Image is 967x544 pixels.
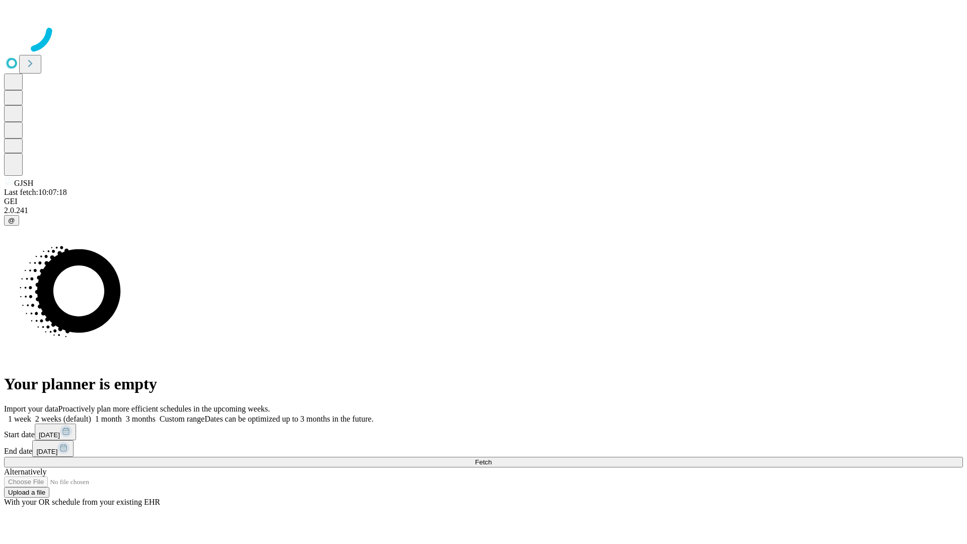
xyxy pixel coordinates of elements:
[8,415,31,423] span: 1 week
[4,498,160,506] span: With your OR schedule from your existing EHR
[8,217,15,224] span: @
[4,467,46,476] span: Alternatively
[204,415,373,423] span: Dates can be optimized up to 3 months in the future.
[58,404,270,413] span: Proactively plan more efficient schedules in the upcoming weeks.
[14,179,33,187] span: GJSH
[39,431,60,439] span: [DATE]
[126,415,156,423] span: 3 months
[4,487,49,498] button: Upload a file
[4,404,58,413] span: Import your data
[35,424,76,440] button: [DATE]
[4,375,963,393] h1: Your planner is empty
[4,197,963,206] div: GEI
[4,206,963,215] div: 2.0.241
[160,415,204,423] span: Custom range
[36,448,57,455] span: [DATE]
[4,215,19,226] button: @
[35,415,91,423] span: 2 weeks (default)
[32,440,74,457] button: [DATE]
[4,440,963,457] div: End date
[95,415,122,423] span: 1 month
[4,457,963,467] button: Fetch
[4,188,67,196] span: Last fetch: 10:07:18
[4,424,963,440] div: Start date
[475,458,492,466] span: Fetch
